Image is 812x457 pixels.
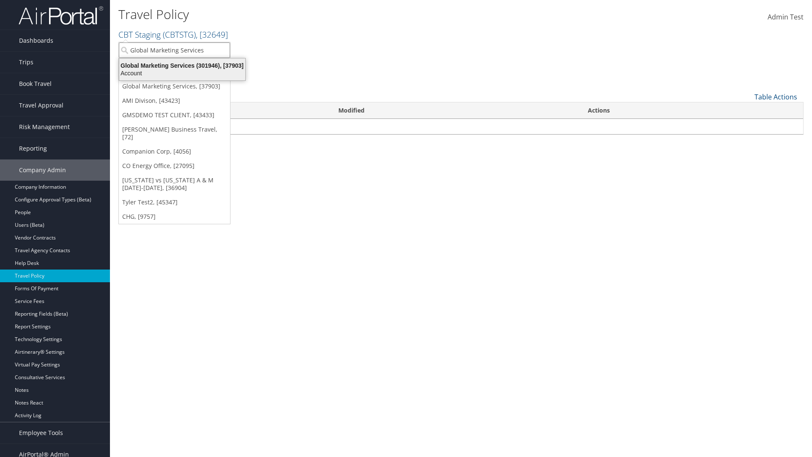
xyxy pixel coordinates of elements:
[19,6,103,25] img: airportal-logo.png
[19,160,66,181] span: Company Admin
[768,4,804,30] a: Admin Test
[119,119,803,134] td: No data available in table
[118,29,228,40] a: CBT Staging
[19,138,47,159] span: Reporting
[754,92,797,102] a: Table Actions
[119,94,230,108] a: AMI Divison, [43423]
[19,30,53,51] span: Dashboards
[114,62,250,69] div: Global Marketing Services (301946), [37903]
[19,116,70,138] span: Risk Management
[119,108,230,122] a: GMSDEMO TEST CLIENT, [43433]
[119,144,230,159] a: Companion Corp, [4056]
[19,95,63,116] span: Travel Approval
[768,12,804,22] span: Admin Test
[119,42,230,58] input: Search Accounts
[118,6,575,23] h1: Travel Policy
[196,29,228,40] span: , [ 32649 ]
[19,52,33,73] span: Trips
[19,422,63,443] span: Employee Tools
[580,102,803,119] th: Actions
[119,209,230,224] a: CHG, [9757]
[119,195,230,209] a: Tyler Test2, [45347]
[119,79,230,94] a: Global Marketing Services, [37903]
[119,173,230,195] a: [US_STATE] vs [US_STATE] A & M [DATE]-[DATE], [36904]
[114,69,250,77] div: Account
[163,29,196,40] span: ( CBTSTG )
[119,122,230,144] a: [PERSON_NAME] Business Travel, [72]
[19,73,52,94] span: Book Travel
[331,102,581,119] th: Modified: activate to sort column ascending
[119,159,230,173] a: CO Energy Office, [27095]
